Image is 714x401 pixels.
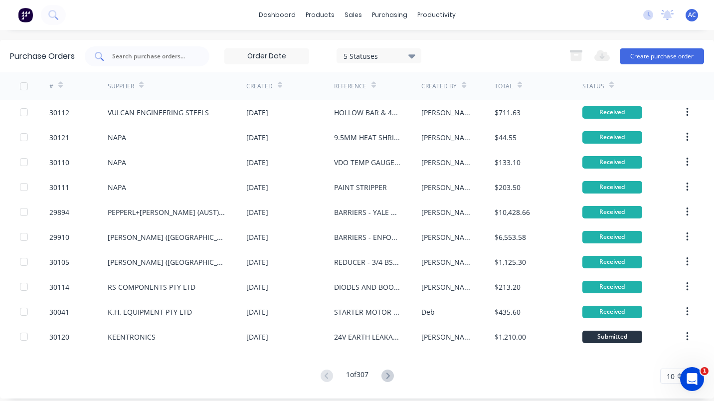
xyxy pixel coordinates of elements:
div: 30112 [49,107,69,118]
div: $1,210.00 [495,332,526,342]
div: [PERSON_NAME] [421,232,474,242]
div: Purchase Orders [10,50,75,62]
span: AC [688,10,696,19]
div: $44.55 [495,132,517,143]
div: Received [582,206,642,218]
div: [PERSON_NAME] [421,257,474,267]
div: Created By [421,82,457,91]
div: 30105 [49,257,69,267]
div: 1 of 307 [346,369,368,384]
iframe: Intercom live chat [680,367,704,391]
div: [DATE] [246,282,268,292]
div: [DATE] [246,307,268,317]
div: [DATE] [246,232,268,242]
div: [DATE] [246,132,268,143]
div: [PERSON_NAME] [421,282,474,292]
div: [PERSON_NAME] [421,157,474,168]
div: [DATE] [246,207,268,217]
div: RS COMPONENTS PTY LTD [108,282,195,292]
div: Reference [334,82,366,91]
div: KEENTRONICS [108,332,156,342]
div: NAPA [108,132,126,143]
input: Order Date [225,49,309,64]
div: Received [582,131,642,144]
div: [DATE] [246,107,268,118]
div: $203.50 [495,182,521,193]
div: Received [582,181,642,194]
div: [PERSON_NAME] [421,132,474,143]
div: Supplier [108,82,134,91]
div: BARRIERS - YALE MP20 X 2 [334,207,402,217]
div: 29894 [49,207,69,217]
div: DIODES AND BOOTLACE TERMINALS [334,282,402,292]
div: STARTER MOTOR SERVICE KIT [334,307,402,317]
div: 30120 [49,332,69,342]
div: Received [582,156,642,169]
div: K.H. EQUIPMENT PTY LTD [108,307,192,317]
div: Status [582,82,604,91]
div: REDUCER - 3/4 BSP - M20 [334,257,402,267]
span: 1 [701,367,709,375]
div: BARRIERS - ENFORCER CPD25 [334,232,402,242]
div: 30114 [49,282,69,292]
div: 30110 [49,157,69,168]
div: [PERSON_NAME] [421,207,474,217]
div: 29910 [49,232,69,242]
img: Factory [18,7,33,22]
div: [DATE] [246,182,268,193]
div: Submitted [582,331,642,343]
div: 9.5MM HEAT SHRINK [334,132,402,143]
div: [PERSON_NAME] ([GEOGRAPHIC_DATA]) PTY LTD [108,232,226,242]
div: [PERSON_NAME] [421,182,474,193]
div: 30041 [49,307,69,317]
div: $133.10 [495,157,521,168]
div: Received [582,281,642,293]
div: 30121 [49,132,69,143]
div: [DATE] [246,157,268,168]
button: Create purchase order [620,48,704,64]
div: Created [246,82,273,91]
div: [PERSON_NAME] [421,332,474,342]
div: HOLLOW BAR & 4140 SOLID - MANITOU MT-625 SS CARRIAGE [334,107,402,118]
div: VDO TEMP GAUGE - [PERSON_NAME] [334,157,402,168]
div: # [49,82,53,91]
div: Received [582,106,642,119]
div: products [301,7,340,22]
div: Received [582,306,642,318]
div: [DATE] [246,332,268,342]
div: purchasing [367,7,412,22]
div: 24V EARTH LEAKAGE (DIN) X 5 [334,332,402,342]
div: PAINT STRIPPER [334,182,387,193]
div: [DATE] [246,257,268,267]
div: PEPPERL+[PERSON_NAME] (AUST) PTY LTD [108,207,226,217]
div: [PERSON_NAME] ([GEOGRAPHIC_DATA]) PTY LTD [108,257,226,267]
div: productivity [412,7,461,22]
div: Total [495,82,513,91]
div: NAPA [108,157,126,168]
div: Received [582,231,642,243]
div: NAPA [108,182,126,193]
div: $435.60 [495,307,521,317]
div: 5 Statuses [344,50,415,61]
div: $6,553.58 [495,232,526,242]
div: 30111 [49,182,69,193]
span: 10 [667,371,675,382]
div: $711.63 [495,107,521,118]
input: Search purchase orders... [111,51,194,61]
div: $213.20 [495,282,521,292]
a: dashboard [254,7,301,22]
div: Received [582,256,642,268]
div: sales [340,7,367,22]
div: Deb [421,307,435,317]
div: VULCAN ENGINEERING STEELS [108,107,209,118]
div: $10,428.66 [495,207,530,217]
div: $1,125.30 [495,257,526,267]
div: [PERSON_NAME] [421,107,474,118]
